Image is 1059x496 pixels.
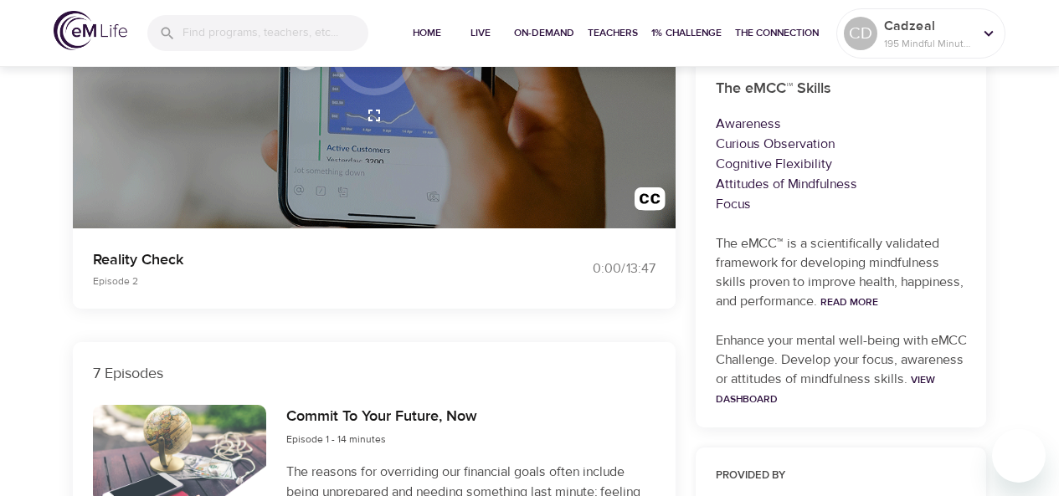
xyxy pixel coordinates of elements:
[716,373,935,406] a: View Dashboard
[93,274,510,289] p: Episode 2
[716,174,967,194] p: Attitudes of Mindfulness
[716,234,967,311] p: The eMCC™ is a scientifically validated framework for developing mindfulness skills proven to imp...
[286,405,477,429] h6: Commit To Your Future, Now
[716,154,967,174] p: Cognitive Flexibility
[651,24,722,42] span: 1% Challenge
[884,16,973,36] p: Cadzeal
[844,17,877,50] div: CD
[992,429,1046,483] iframe: Button to launch messaging window
[407,24,447,42] span: Home
[735,24,819,42] span: The Connection
[716,468,967,485] h6: Provided by
[716,331,967,408] p: Enhance your mental well-being with eMCC Challenge. Develop your focus, awareness or attitudes of...
[460,24,501,42] span: Live
[625,177,676,228] button: Transcript/Closed Captions (c)
[286,432,386,446] span: Episode 1 - 14 minutes
[716,114,967,134] p: Awareness
[93,362,655,385] p: 7 Episodes
[635,187,666,218] img: open_caption.svg
[93,248,510,271] p: Reality Check
[514,24,574,42] span: On-Demand
[820,295,878,309] a: Read More
[182,15,368,51] input: Find programs, teachers, etc...
[530,259,655,279] div: 0:00 / 13:47
[716,134,967,154] p: Curious Observation
[588,24,638,42] span: Teachers
[716,194,967,214] p: Focus
[716,77,967,101] h6: The eMCC™ Skills
[884,36,973,51] p: 195 Mindful Minutes
[54,11,127,50] img: logo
